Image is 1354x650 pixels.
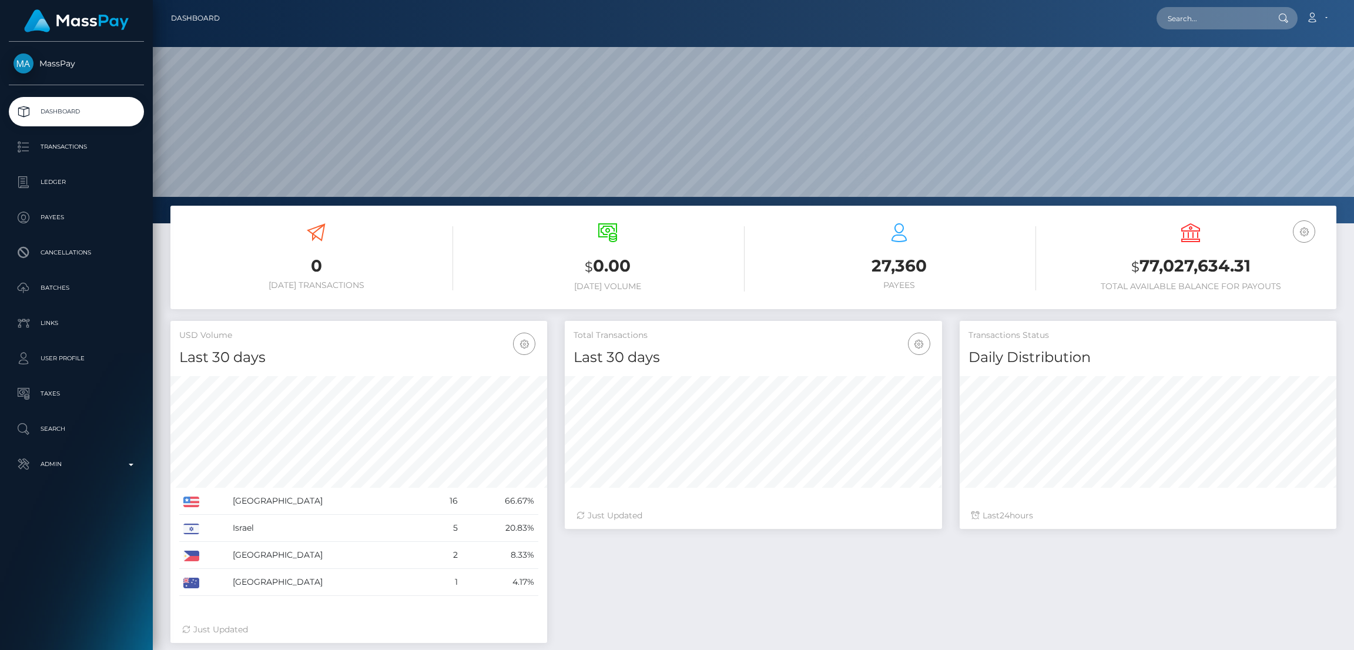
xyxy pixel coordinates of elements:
[462,542,538,569] td: 8.33%
[1131,259,1139,275] small: $
[428,542,462,569] td: 2
[428,488,462,515] td: 16
[24,9,129,32] img: MassPay Logo
[762,254,1036,277] h3: 27,360
[182,624,535,636] div: Just Updated
[968,347,1328,368] h4: Daily Distribution
[9,273,144,303] a: Batches
[9,379,144,408] a: Taxes
[14,279,139,297] p: Batches
[229,515,428,542] td: Israel
[9,450,144,479] a: Admin
[1054,282,1328,292] h6: Total Available Balance for Payouts
[9,167,144,197] a: Ledger
[471,282,745,292] h6: [DATE] Volume
[462,488,538,515] td: 66.67%
[179,280,453,290] h6: [DATE] Transactions
[171,6,220,31] a: Dashboard
[471,254,745,279] h3: 0.00
[9,238,144,267] a: Cancellations
[14,138,139,156] p: Transactions
[14,350,139,367] p: User Profile
[179,347,538,368] h4: Last 30 days
[14,209,139,226] p: Payees
[1054,254,1328,279] h3: 77,027,634.31
[574,330,933,341] h5: Total Transactions
[9,344,144,373] a: User Profile
[9,414,144,444] a: Search
[1157,7,1267,29] input: Search...
[971,510,1325,522] div: Last hours
[762,280,1036,290] h6: Payees
[9,132,144,162] a: Transactions
[585,259,593,275] small: $
[462,515,538,542] td: 20.83%
[14,53,33,73] img: MassPay
[183,551,199,561] img: PH.png
[462,569,538,596] td: 4.17%
[9,58,144,69] span: MassPay
[9,203,144,232] a: Payees
[9,309,144,338] a: Links
[229,542,428,569] td: [GEOGRAPHIC_DATA]
[179,254,453,277] h3: 0
[14,103,139,120] p: Dashboard
[14,173,139,191] p: Ledger
[229,488,428,515] td: [GEOGRAPHIC_DATA]
[14,455,139,473] p: Admin
[183,524,199,534] img: IL.png
[179,330,538,341] h5: USD Volume
[428,515,462,542] td: 5
[577,510,930,522] div: Just Updated
[9,97,144,126] a: Dashboard
[14,244,139,262] p: Cancellations
[574,347,933,368] h4: Last 30 days
[428,569,462,596] td: 1
[183,497,199,507] img: US.png
[1000,510,1010,521] span: 24
[183,578,199,588] img: AU.png
[14,385,139,403] p: Taxes
[968,330,1328,341] h5: Transactions Status
[14,314,139,332] p: Links
[14,420,139,438] p: Search
[229,569,428,596] td: [GEOGRAPHIC_DATA]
